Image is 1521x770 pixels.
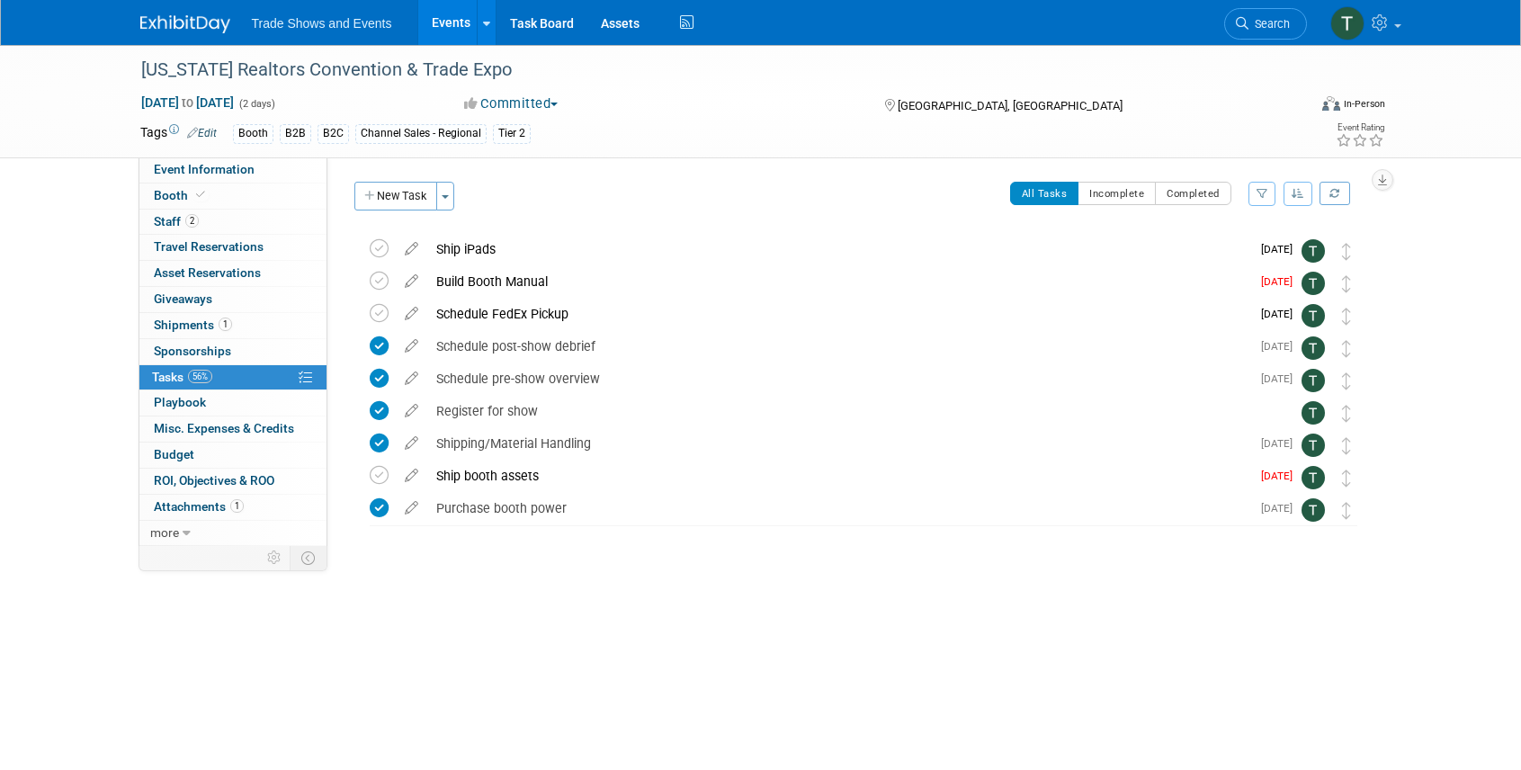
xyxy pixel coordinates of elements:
[1155,182,1231,205] button: Completed
[139,365,327,390] a: Tasks56%
[196,190,205,200] i: Booth reservation complete
[1342,372,1351,389] i: Move task
[140,15,230,33] img: ExhibitDay
[1320,182,1350,205] a: Refresh
[458,94,565,113] button: Committed
[150,525,179,540] span: more
[427,266,1250,297] div: Build Booth Manual
[154,188,209,202] span: Booth
[230,499,244,513] span: 1
[427,234,1250,264] div: Ship iPads
[154,499,244,514] span: Attachments
[1302,498,1325,522] img: Tiff Wagner
[139,339,327,364] a: Sponsorships
[139,235,327,260] a: Travel Reservations
[396,435,427,452] a: edit
[140,94,235,111] span: [DATE] [DATE]
[396,273,427,290] a: edit
[1342,308,1351,325] i: Move task
[290,546,327,569] td: Toggle Event Tabs
[154,291,212,306] span: Giveaways
[396,338,427,354] a: edit
[154,265,261,280] span: Asset Reservations
[139,495,327,520] a: Attachments1
[1261,470,1302,482] span: [DATE]
[154,318,232,332] span: Shipments
[1342,437,1351,454] i: Move task
[154,214,199,228] span: Staff
[139,521,327,546] a: more
[139,287,327,312] a: Giveaways
[237,98,275,110] span: (2 days)
[154,162,255,176] span: Event Information
[1261,437,1302,450] span: [DATE]
[139,210,327,235] a: Staff2
[179,95,196,110] span: to
[154,421,294,435] span: Misc. Expenses & Credits
[1342,502,1351,519] i: Move task
[219,318,232,331] span: 1
[139,157,327,183] a: Event Information
[152,370,212,384] span: Tasks
[396,403,427,419] a: edit
[139,390,327,416] a: Playbook
[259,546,291,569] td: Personalize Event Tab Strip
[139,469,327,494] a: ROI, Objectives & ROO
[396,241,427,257] a: edit
[493,124,531,143] div: Tier 2
[1330,6,1364,40] img: Tiff Wagner
[1302,304,1325,327] img: Tiff Wagner
[354,182,437,210] button: New Task
[396,468,427,484] a: edit
[396,500,427,516] a: edit
[427,396,1266,426] div: Register for show
[1010,182,1079,205] button: All Tasks
[1261,308,1302,320] span: [DATE]
[154,473,274,488] span: ROI, Objectives & ROO
[1261,340,1302,353] span: [DATE]
[1261,275,1302,288] span: [DATE]
[1248,17,1290,31] span: Search
[427,493,1250,524] div: Purchase booth power
[427,428,1250,459] div: Shipping/Material Handling
[1302,336,1325,360] img: Tiff Wagner
[154,395,206,409] span: Playbook
[427,461,1250,491] div: Ship booth assets
[427,363,1250,394] div: Schedule pre-show overview
[1342,470,1351,487] i: Move task
[1302,466,1325,489] img: Tiff Wagner
[1342,405,1351,422] i: Move task
[898,99,1123,112] span: [GEOGRAPHIC_DATA], [GEOGRAPHIC_DATA]
[185,214,199,228] span: 2
[1342,340,1351,357] i: Move task
[1261,502,1302,515] span: [DATE]
[1342,275,1351,292] i: Move task
[1302,369,1325,392] img: Tiff Wagner
[1342,243,1351,260] i: Move task
[1078,182,1156,205] button: Incomplete
[233,124,273,143] div: Booth
[1302,239,1325,263] img: Tiff Wagner
[140,123,217,144] td: Tags
[318,124,349,143] div: B2C
[280,124,311,143] div: B2B
[188,370,212,383] span: 56%
[1322,96,1340,111] img: Format-Inperson.png
[154,447,194,461] span: Budget
[396,306,427,322] a: edit
[1302,272,1325,295] img: Tiff Wagner
[1302,434,1325,457] img: Tiff Wagner
[1343,97,1385,111] div: In-Person
[187,127,217,139] a: Edit
[1336,123,1384,132] div: Event Rating
[396,371,427,387] a: edit
[135,54,1280,86] div: [US_STATE] Realtors Convention & Trade Expo
[1261,372,1302,385] span: [DATE]
[139,443,327,468] a: Budget
[1224,8,1307,40] a: Search
[139,184,327,209] a: Booth
[139,416,327,442] a: Misc. Expenses & Credits
[1302,401,1325,425] img: Tiff Wagner
[427,331,1250,362] div: Schedule post-show debrief
[355,124,487,143] div: Channel Sales - Regional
